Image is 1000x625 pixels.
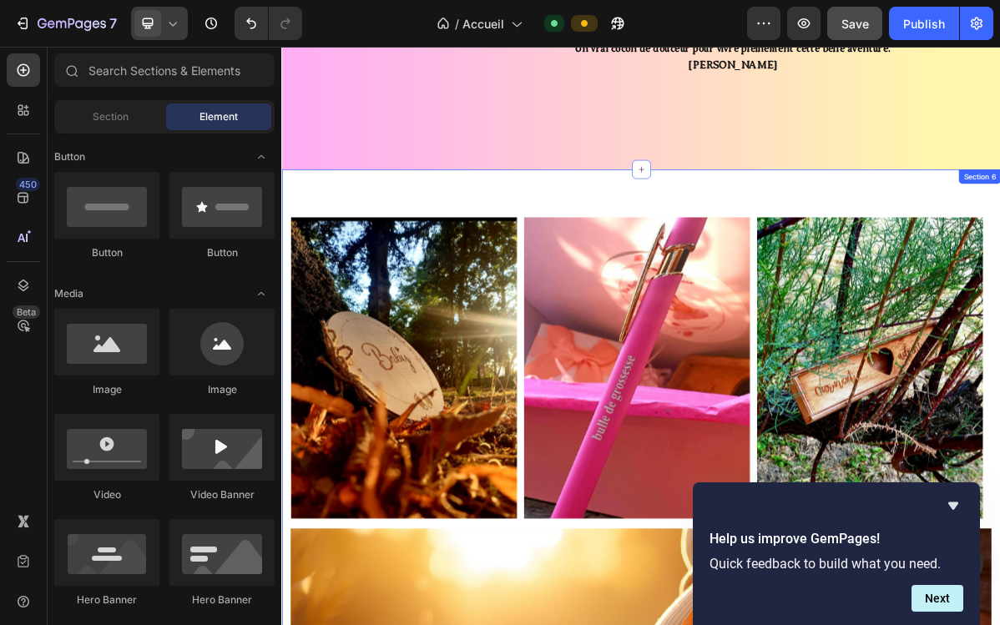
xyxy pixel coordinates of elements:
[54,245,159,260] div: Button
[903,15,945,33] div: Publish
[462,15,504,33] span: Accueil
[109,13,117,33] p: 7
[13,305,40,319] div: Beta
[455,15,459,33] span: /
[841,17,869,31] span: Save
[54,382,159,397] div: Image
[827,7,882,40] button: Save
[710,529,963,549] h2: Help us improve GemPages!
[93,109,129,124] span: Section
[889,7,959,40] button: Publish
[169,487,275,502] div: Video Banner
[54,286,83,301] span: Media
[248,280,275,307] span: Toggle open
[169,592,275,607] div: Hero Banner
[199,109,238,124] span: Element
[54,592,159,607] div: Hero Banner
[169,245,275,260] div: Button
[7,7,124,40] button: 7
[54,53,275,87] input: Search Sections & Elements
[947,174,998,189] div: Section 6
[710,556,963,572] p: Quick feedback to build what you need.
[16,178,40,191] div: 450
[340,14,918,37] p: [PERSON_NAME]
[169,382,275,397] div: Image
[54,149,85,164] span: Button
[710,496,963,612] div: Help us improve GemPages!
[248,144,275,170] span: Toggle open
[235,7,302,40] div: Undo/Redo
[943,496,963,516] button: Hide survey
[281,47,1000,625] iframe: Design area
[912,585,963,612] button: Next question
[54,487,159,502] div: Video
